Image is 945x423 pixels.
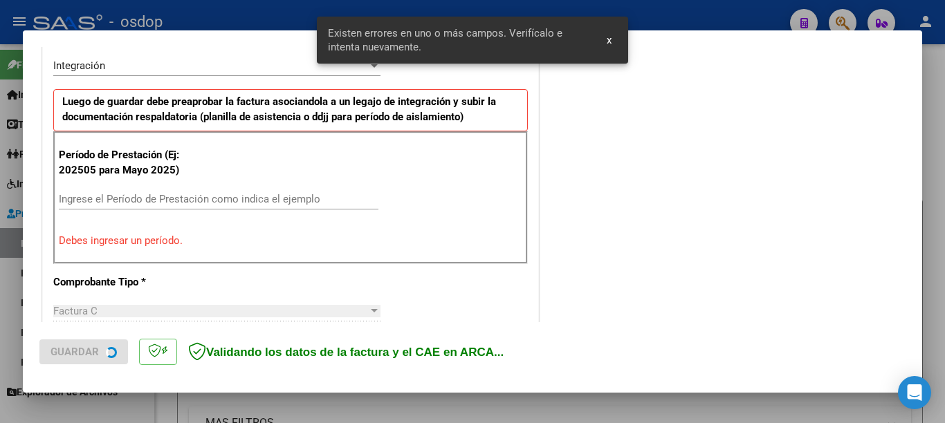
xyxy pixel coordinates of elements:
span: Guardar [51,346,99,358]
span: Factura C [53,305,98,317]
span: x [607,34,612,46]
strong: Luego de guardar debe preaprobar la factura asociandola a un legajo de integración y subir la doc... [62,95,496,124]
button: x [596,28,623,53]
span: Validando los datos de la factura y el CAE en ARCA... [188,346,504,359]
p: Período de Prestación (Ej: 202505 para Mayo 2025) [59,147,198,178]
button: Guardar [39,339,128,364]
span: Existen errores en uno o más campos. Verifícalo e intenta nuevamente. [328,26,591,54]
span: Integración [53,59,105,72]
p: Debes ingresar un período. [59,233,522,249]
p: Comprobante Tipo * [53,274,196,290]
div: Open Intercom Messenger [898,376,931,409]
